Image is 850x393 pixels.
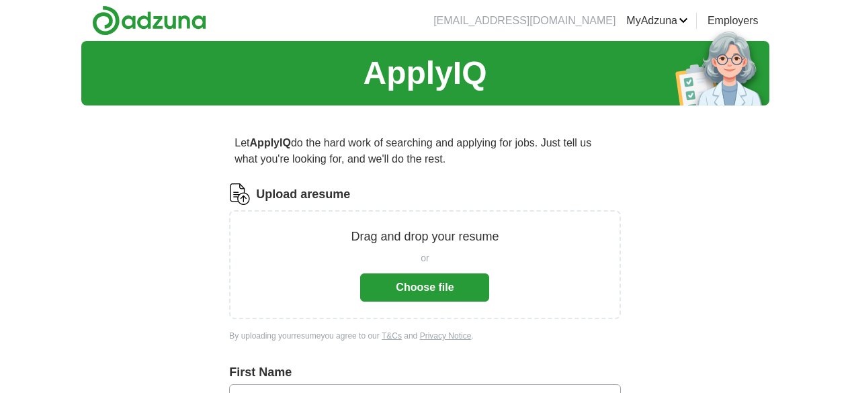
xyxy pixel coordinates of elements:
[256,185,350,204] label: Upload a resume
[360,273,489,302] button: Choose file
[420,331,472,341] a: Privacy Notice
[708,13,759,29] a: Employers
[92,5,206,36] img: Adzuna logo
[229,363,620,382] label: First Name
[433,13,615,29] li: [EMAIL_ADDRESS][DOMAIN_NAME]
[229,330,620,342] div: By uploading your resume you agree to our and .
[351,228,499,246] p: Drag and drop your resume
[382,331,402,341] a: T&Cs
[421,251,429,265] span: or
[229,130,620,173] p: Let do the hard work of searching and applying for jobs. Just tell us what you're looking for, an...
[229,183,251,205] img: CV Icon
[250,137,291,148] strong: ApplyIQ
[363,49,486,97] h1: ApplyIQ
[626,13,688,29] a: MyAdzuna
